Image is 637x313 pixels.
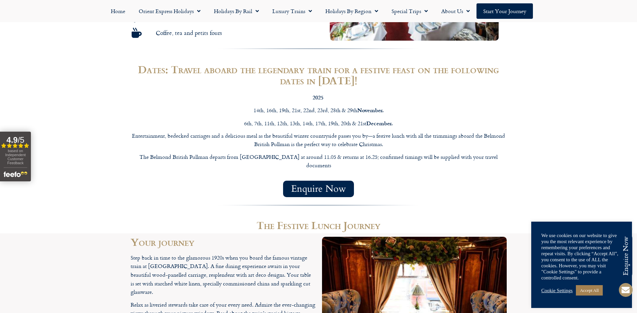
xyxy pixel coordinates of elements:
[131,119,507,128] p: 6th, 7th, 11th, 12th, 13th, 14th, 17th, 19th, 20th & 21st
[291,185,346,193] span: Enquire Now
[131,106,507,115] p: 14th, 16th, 19th, 21st, 22nd, 23rd, 28th & 29th
[207,3,266,19] a: Holidays by Rail
[435,3,476,19] a: About Us
[131,153,507,170] p: The Belmond British Pullman departs from [GEOGRAPHIC_DATA] at around 11.05 & returns at 16.25; co...
[132,3,207,19] a: Orient Express Holidays
[541,232,622,281] div: We use cookies on our website to give you the most relevant experience by remembering your prefer...
[357,106,384,114] strong: November.
[319,3,385,19] a: Holidays by Region
[131,220,507,230] h2: The Festive Lunch Journey
[283,181,354,197] a: Enquire Now
[154,29,222,37] span: Coffee, tea and petits fours
[313,93,323,101] strong: 2025
[104,3,132,19] a: Home
[131,254,315,297] p: Step back in time to the glamorous 1920s when you board the famous vintage train at [GEOGRAPHIC_D...
[131,132,507,149] p: Entertainment, bedecked carriages and a delicious meal as the beautiful winter countryside passes...
[138,62,499,88] strong: Dates: Travel aboard the legendary train for a festive feast on the following dates in [DATE]!
[576,285,603,296] a: Accept All
[366,119,393,127] strong: December.
[476,3,533,19] a: Start your Journey
[385,3,435,19] a: Special Trips
[131,237,315,247] h2: Your journey
[541,287,573,294] a: Cookie Settings
[266,3,319,19] a: Luxury Trains
[3,3,634,19] nav: Menu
